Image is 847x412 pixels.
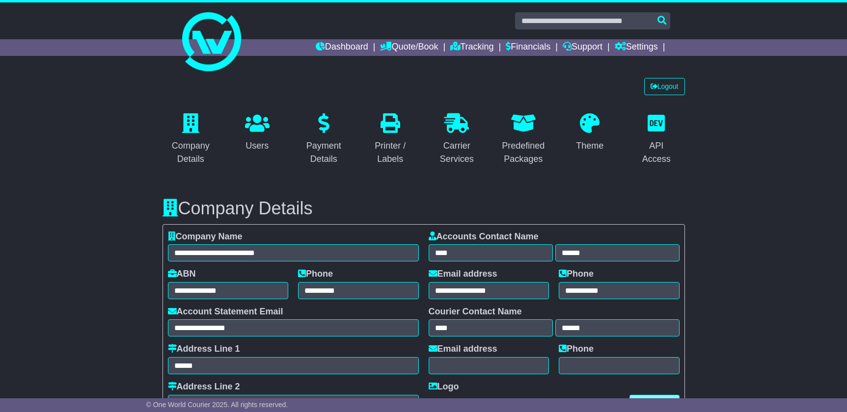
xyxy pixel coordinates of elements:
a: Carrier Services [429,110,486,169]
label: Phone [559,269,594,280]
a: Support [563,39,602,56]
label: Company Name [168,232,243,242]
label: Address Line 2 [168,382,240,392]
a: Settings [615,39,658,56]
label: Email address [429,344,497,355]
a: Logout [644,78,685,95]
span: © One World Courier 2025. All rights reserved. [146,401,288,409]
label: Address Line 1 [168,344,240,355]
div: Payment Details [302,139,346,166]
a: Printer / Labels [362,110,419,169]
div: API Access [634,139,679,166]
a: API Access [628,110,685,169]
label: Phone [298,269,333,280]
a: Financials [506,39,550,56]
label: Account Statement Email [168,307,283,317]
label: Phone [559,344,594,355]
a: Company Details [163,110,219,169]
label: Accounts Contact Name [429,232,539,242]
a: Predefined Packages [495,110,552,169]
label: Courier Contact Name [429,307,522,317]
a: Users [239,110,276,156]
a: Theme [570,110,610,156]
div: Users [245,139,270,153]
div: Theme [576,139,603,153]
a: Quote/Book [380,39,438,56]
label: Email address [429,269,497,280]
a: Payment Details [296,110,353,169]
div: Carrier Services [435,139,479,166]
label: Logo [429,382,459,392]
div: Predefined Packages [501,139,546,166]
h3: Company Details [163,199,685,218]
div: Printer / Labels [368,139,412,166]
a: Dashboard [316,39,368,56]
a: Tracking [450,39,493,56]
div: Company Details [169,139,213,166]
label: ABN [168,269,196,280]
